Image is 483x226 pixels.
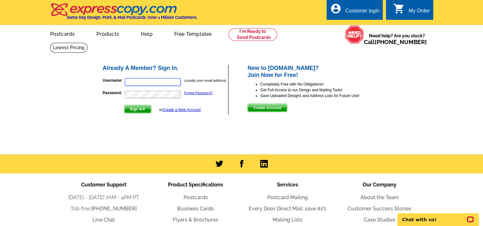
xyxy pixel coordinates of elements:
a: Business Cards [177,206,214,212]
a: Free Templates [164,26,222,41]
a: Create a New Account [162,108,200,112]
div: or [159,107,200,113]
a: [PHONE_NUMBER] [375,39,427,45]
a: shopping_cart My Order [393,7,430,15]
a: Forgot Password? [184,91,213,95]
h2: New to [DOMAIN_NAME]? Join Now for Free! [247,65,381,79]
span: Create Account [248,104,287,112]
a: Flyers & Brochures [173,217,218,223]
a: Same Day Design, Print, & Mail Postcards. Over 1 Million Customers. [50,8,197,20]
li: Toll-free: [58,205,150,213]
img: button-next-arrow-white.png [143,108,146,110]
h2: Already A Member? Sign In. [103,65,228,72]
div: Customer login [345,8,380,17]
span: Need help? Are you stuck? [364,33,430,45]
label: Password: [103,90,124,96]
a: Case Studies [364,217,395,223]
span: Our Company [363,182,396,188]
span: Customer Support [81,182,126,188]
a: account_circle Customer login [330,7,380,15]
div: My Order [409,8,430,17]
a: Postcards [40,26,85,41]
label: Username: [103,78,124,83]
a: About the Team [360,194,399,200]
span: Call [364,39,427,45]
span: Services [277,182,298,188]
a: Mailing Lists [273,217,303,223]
a: Live Chat [93,217,115,223]
small: (usually your email address) [185,79,226,82]
a: Postcards [184,194,208,200]
a: Help [131,26,163,41]
a: Every Door Direct Mail: save 81% [249,206,327,212]
iframe: LiveChat chat widget [393,206,483,226]
li: Get Full Access to our Design and Mailing Tools! [260,87,381,93]
li: Save Uploaded Designs and Address Lists for Future Use! [260,93,381,99]
button: Sign In [124,105,151,113]
h4: Same Day Design, Print, & Mail Postcards. Over 1 Million Customers. [67,15,197,20]
span: Product Specifications [168,182,223,188]
li: Completely Free with No Obligations! [260,81,381,87]
li: [DATE] - [DATE] 7AM - 4PM PT [58,194,150,201]
a: Postcard Mailing [267,194,308,200]
a: [PHONE_NUMBER] [91,206,137,212]
a: Products [86,26,129,41]
button: Create Account [247,104,287,112]
i: shopping_cart [393,3,405,14]
i: account_circle [330,3,341,14]
img: help [345,25,364,44]
a: Customer Success Stories [348,206,411,212]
